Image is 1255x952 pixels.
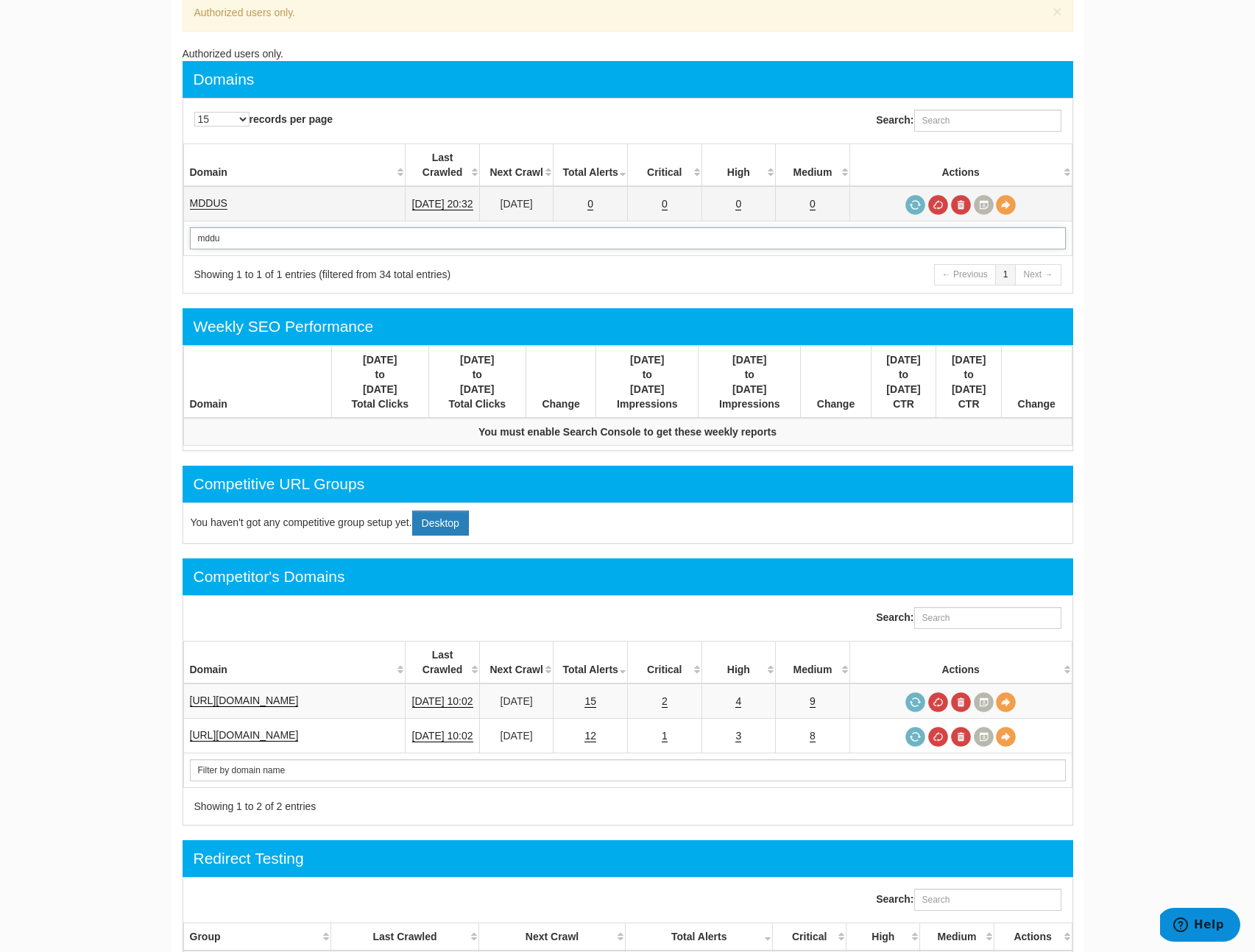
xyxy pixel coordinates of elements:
[194,848,304,870] div: Redirect Testing
[584,695,596,708] a: 15
[331,923,478,951] th: Last Crawled: activate to sort column descending
[662,695,668,708] a: 2
[996,727,1016,747] a: View Domain Overview
[183,642,406,684] th: Domain: activate to sort column ascending
[1015,264,1061,285] a: Next →
[951,727,971,747] a: Delete most recent audit
[801,347,871,419] th: Change
[183,923,331,951] th: Group: activate to sort column ascending
[810,730,816,742] a: 8
[905,727,925,747] a: Request a crawl
[183,347,331,419] th: Domain
[194,473,365,495] div: Competitive URL Groups
[846,923,920,951] th: High: activate to sort column descending
[194,267,609,282] div: Showing 1 to 1 of 1 entries (filtered from 34 total entries)
[1053,4,1061,19] button: ×
[701,642,776,684] th: High: activate to sort column descending
[996,195,1016,215] a: View Domain Overview
[626,923,773,951] th: Total Alerts: activate to sort column ascending
[596,347,699,419] th: [DATE] to [DATE] Impressions
[951,195,971,215] a: Delete most recent audit
[974,195,994,215] a: Crawl History
[428,347,526,419] th: [DATE] to [DATE] Total Clicks
[183,502,1073,544] div: You haven't got any competitive group setup yet.
[905,692,925,712] a: Request a crawl
[412,198,473,210] a: [DATE] 20:32
[194,68,255,90] div: Domains
[914,110,1061,132] input: Search:
[662,730,668,742] a: 1
[194,112,250,127] select: records per page
[951,692,971,712] a: Delete most recent audit
[584,730,596,742] a: 12
[478,923,626,951] th: Next Crawl: activate to sort column descending
[627,144,701,187] th: Critical: activate to sort column descending
[994,923,1072,951] th: Actions: activate to sort column ascending
[1001,347,1072,419] th: Change
[406,642,480,684] th: Last Crawled: activate to sort column descending
[194,112,333,127] label: records per page
[526,347,595,419] th: Change
[479,642,554,684] th: Next Crawl: activate to sort column descending
[996,692,1016,712] a: View Domain Overview
[554,144,628,187] th: Total Alerts: activate to sort column ascending
[810,695,816,708] a: 9
[871,347,936,419] th: [DATE] to [DATE] CTR
[934,264,996,285] a: ← Previous
[699,347,801,419] th: [DATE] to [DATE] Impressions
[914,607,1061,629] input: Search:
[735,695,741,708] a: 4
[1160,908,1240,945] iframe: Opens a widget where you can find more information
[735,730,741,742] a: 3
[936,347,1002,419] th: [DATE] to [DATE] CTR
[194,799,609,814] div: Showing 1 to 2 of 2 entries
[627,642,701,684] th: Critical: activate to sort column descending
[914,889,1061,911] input: Search:
[905,195,925,215] a: Request a crawl
[406,144,480,187] th: Last Crawled: activate to sort column descending
[928,692,948,712] a: Cancel in-progress audit
[183,144,406,187] th: Domain: activate to sort column ascending
[876,889,1061,911] label: Search:
[776,144,850,187] th: Medium: activate to sort column descending
[190,759,1066,781] input: Search
[331,347,428,419] th: [DATE] to [DATE] Total Clicks
[974,727,994,747] a: Crawl History
[876,110,1061,132] label: Search:
[412,511,469,536] a: Desktop
[479,186,554,221] td: [DATE]
[701,144,776,187] th: High: activate to sort column descending
[190,729,299,742] a: [URL][DOMAIN_NAME]
[479,683,554,719] td: [DATE]
[810,198,816,210] a: 0
[479,719,554,753] td: [DATE]
[920,923,994,951] th: Medium: activate to sort column descending
[412,695,473,708] a: [DATE] 10:02
[190,695,299,707] a: [URL][DOMAIN_NAME]
[194,566,345,588] div: Competitor's Domains
[662,198,668,210] a: 0
[183,46,1073,61] div: Authorized users only.
[849,144,1072,187] th: Actions: activate to sort column ascending
[735,198,741,210] a: 0
[194,316,374,338] div: Weekly SEO Performance
[412,730,473,742] a: [DATE] 10:02
[554,642,628,684] th: Total Alerts: activate to sort column ascending
[928,727,948,747] a: Cancel in-progress audit
[776,642,850,684] th: Medium: activate to sort column descending
[190,197,227,210] a: MDDUS
[849,642,1072,684] th: Actions: activate to sort column ascending
[478,426,777,438] strong: You must enable Search Console to get these weekly reports
[974,692,994,712] a: Crawl History
[190,227,1066,249] input: Search
[876,607,1061,629] label: Search:
[773,923,846,951] th: Critical: activate to sort column descending
[928,195,948,215] a: Cancel in-progress audit
[587,198,593,210] a: 0
[479,144,554,187] th: Next Crawl: activate to sort column descending
[995,264,1017,285] a: 1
